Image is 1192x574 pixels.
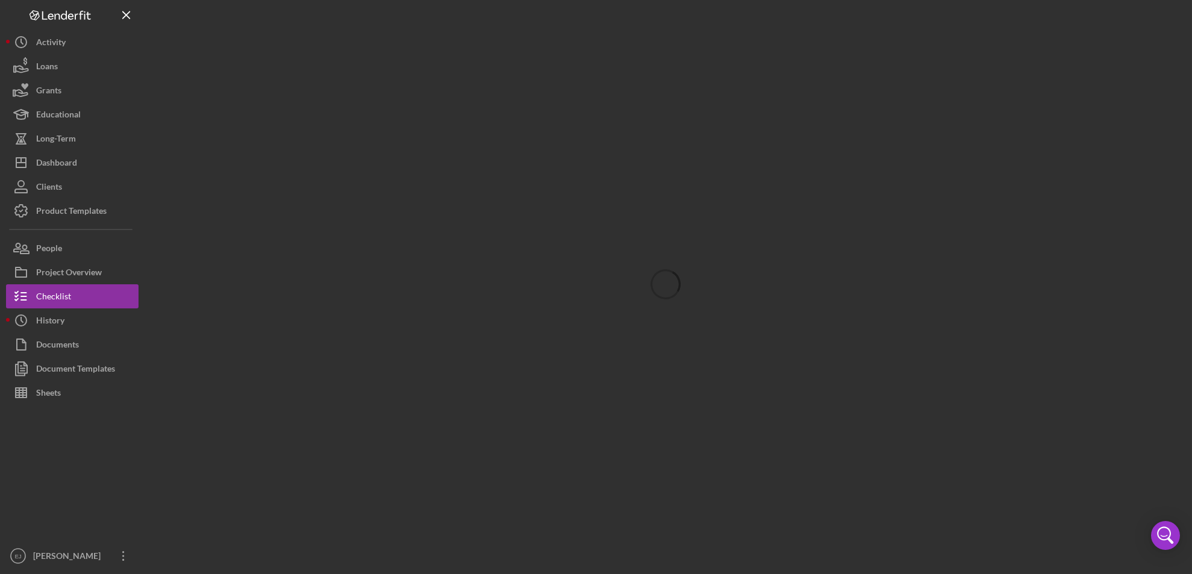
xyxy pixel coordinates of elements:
[6,102,139,126] button: Educational
[36,30,66,57] div: Activity
[6,199,139,223] button: Product Templates
[6,54,139,78] button: Loans
[6,284,139,308] button: Checklist
[36,199,107,226] div: Product Templates
[6,151,139,175] button: Dashboard
[36,260,102,287] div: Project Overview
[30,544,108,571] div: [PERSON_NAME]
[36,357,115,384] div: Document Templates
[36,102,81,129] div: Educational
[6,544,139,568] button: EJ[PERSON_NAME]
[36,284,71,311] div: Checklist
[6,126,139,151] button: Long-Term
[36,126,76,154] div: Long-Term
[1151,521,1180,550] div: Open Intercom Messenger
[6,236,139,260] button: People
[36,236,62,263] div: People
[36,332,79,360] div: Documents
[6,175,139,199] button: Clients
[6,357,139,381] button: Document Templates
[36,308,64,335] div: History
[36,54,58,81] div: Loans
[6,260,139,284] button: Project Overview
[6,30,139,54] button: Activity
[36,381,61,408] div: Sheets
[36,151,77,178] div: Dashboard
[6,78,139,102] button: Grants
[6,308,139,332] button: History
[6,381,139,405] button: Sheets
[36,175,62,202] div: Clients
[6,332,139,357] button: Documents
[14,553,21,560] text: EJ
[36,78,61,105] div: Grants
